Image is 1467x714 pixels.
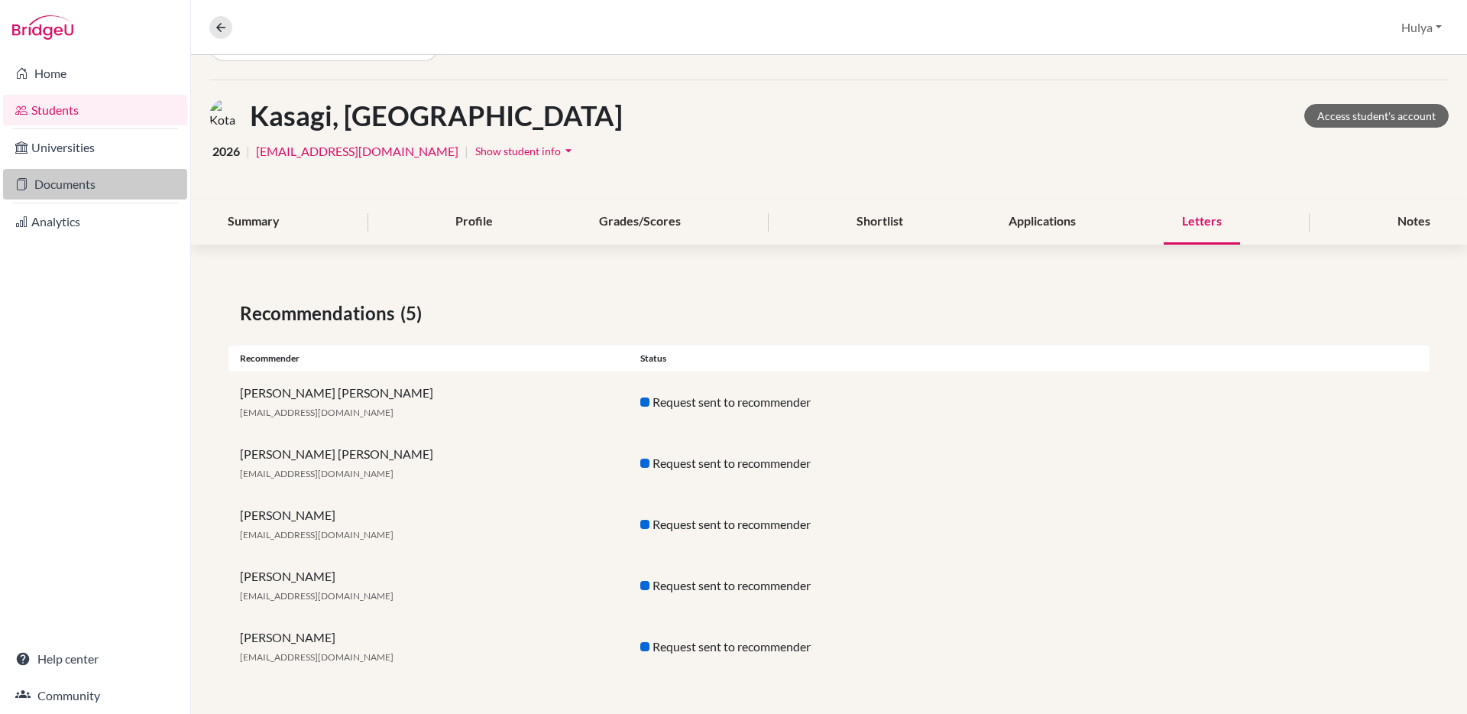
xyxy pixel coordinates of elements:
[838,200,921,245] div: Shortlist
[629,393,1029,411] div: Request sent to recommender
[581,200,699,245] div: Grades/Scores
[3,95,187,125] a: Students
[629,576,1029,595] div: Request sent to recommender
[209,99,244,133] img: Kota Kasagi's avatar
[629,352,1029,365] div: Status
[990,200,1094,245] div: Applications
[240,468,393,479] span: [EMAIL_ADDRESS][DOMAIN_NAME]
[12,15,73,40] img: Bridge-U
[1304,104,1449,128] a: Access student's account
[212,142,240,161] span: 2026
[228,567,629,604] div: [PERSON_NAME]
[228,628,629,665] div: [PERSON_NAME]
[228,352,629,365] div: Recommender
[228,384,629,420] div: [PERSON_NAME] [PERSON_NAME]
[3,206,187,237] a: Analytics
[3,132,187,163] a: Universities
[250,99,623,132] h1: Kasagi, [GEOGRAPHIC_DATA]
[256,142,458,161] a: [EMAIL_ADDRESS][DOMAIN_NAME]
[240,300,400,327] span: Recommendations
[629,515,1029,534] div: Request sent to recommender
[474,139,577,163] button: Show student infoarrow_drop_down
[629,638,1029,656] div: Request sent to recommender
[3,644,187,674] a: Help center
[3,169,187,200] a: Documents
[240,590,393,602] span: [EMAIL_ADDRESS][DOMAIN_NAME]
[629,454,1029,472] div: Request sent to recommender
[437,200,511,245] div: Profile
[400,300,428,327] span: (5)
[240,529,393,540] span: [EMAIL_ADDRESS][DOMAIN_NAME]
[246,142,250,161] span: |
[3,680,187,711] a: Community
[475,144,561,157] span: Show student info
[1379,200,1449,245] div: Notes
[1394,13,1449,42] button: Hulya
[465,142,468,161] span: |
[240,651,393,663] span: [EMAIL_ADDRESS][DOMAIN_NAME]
[228,445,629,482] div: [PERSON_NAME] [PERSON_NAME]
[3,58,187,89] a: Home
[209,200,298,245] div: Summary
[1164,200,1240,245] div: Letters
[240,407,393,418] span: [EMAIL_ADDRESS][DOMAIN_NAME]
[561,143,576,158] i: arrow_drop_down
[228,506,629,543] div: [PERSON_NAME]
